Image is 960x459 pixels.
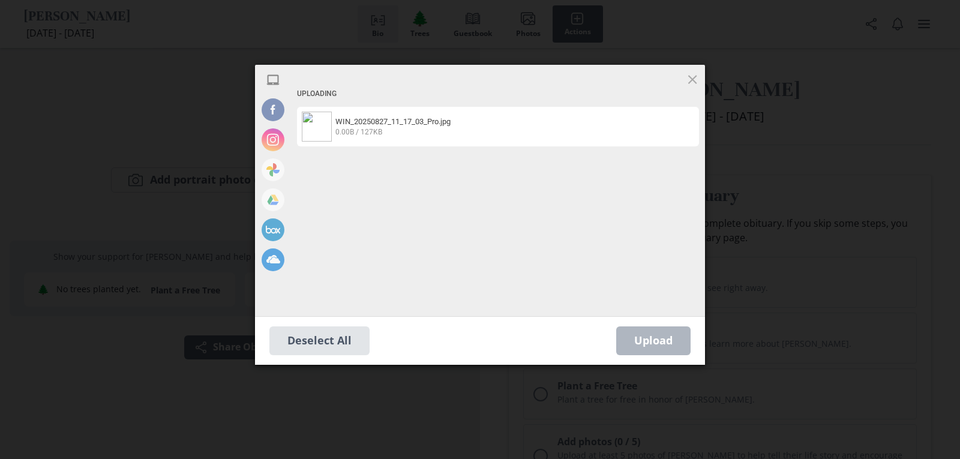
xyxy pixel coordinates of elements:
[269,326,370,355] span: Deselect All
[361,128,382,136] span: 127KB
[335,128,359,136] span: 0.00B /
[297,83,699,105] div: Uploading
[302,112,332,142] img: 046da1de-17e0-4e4c-9962-4a1c1ce4634b
[335,117,451,126] span: WIN_20250827_11_17_03_Pro.jpg
[686,73,699,86] span: Click here or hit ESC to close picker
[332,117,683,137] div: WIN_20250827_11_17_03_Pro.jpg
